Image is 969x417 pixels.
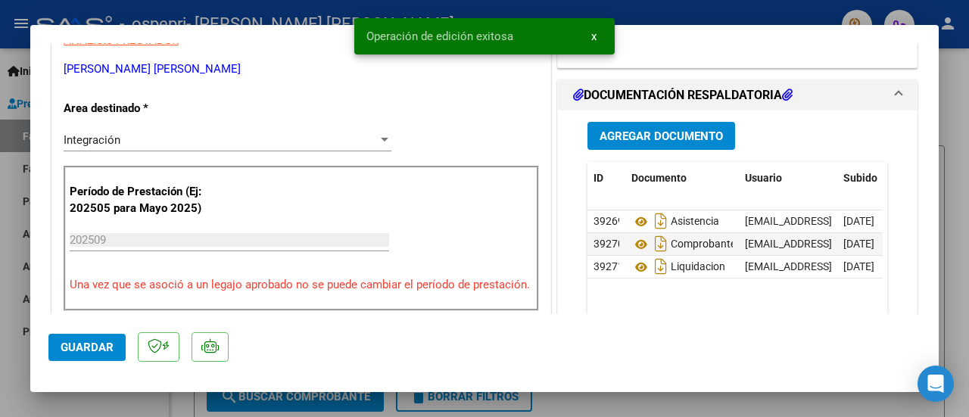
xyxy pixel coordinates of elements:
span: Usuario [745,172,782,184]
i: Descargar documento [651,232,671,256]
h1: DOCUMENTACIÓN RESPALDATORIA [573,86,793,104]
span: Operación de edición exitosa [366,29,513,44]
i: Descargar documento [651,254,671,279]
span: ID [594,172,603,184]
mat-expansion-panel-header: DOCUMENTACIÓN RESPALDATORIA [558,80,917,110]
span: Comprobante [631,238,736,251]
span: [DATE] [843,238,874,250]
datatable-header-cell: Usuario [739,162,837,194]
p: Período de Prestación (Ej: 202505 para Mayo 2025) [70,183,209,217]
span: Asistencia [631,216,719,228]
button: Agregar Documento [587,122,735,150]
span: Liquidacion [631,261,725,273]
p: Area destinado * [64,100,206,117]
button: x [579,23,609,50]
span: 39270 [594,238,624,250]
p: [PERSON_NAME] [PERSON_NAME] [64,61,539,78]
span: Integración [64,133,120,147]
span: Guardar [61,341,114,354]
span: [DATE] [843,215,874,227]
i: Descargar documento [651,209,671,233]
span: [DATE] [843,260,874,272]
span: x [591,30,597,43]
span: 39269 [594,215,624,227]
span: 39271 [594,260,624,272]
span: Documento [631,172,687,184]
div: Open Intercom Messenger [918,366,954,402]
button: Guardar [48,334,126,361]
span: Subido [843,172,877,184]
p: Una vez que se asoció a un legajo aprobado no se puede cambiar el período de prestación. [70,276,533,294]
datatable-header-cell: ID [587,162,625,194]
datatable-header-cell: Documento [625,162,739,194]
span: Agregar Documento [600,129,723,143]
datatable-header-cell: Subido [837,162,913,194]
